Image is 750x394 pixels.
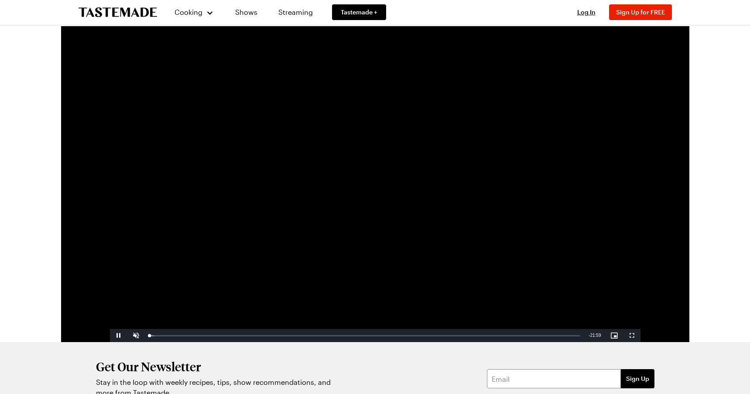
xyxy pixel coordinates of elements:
[623,329,640,342] button: Fullscreen
[621,369,654,388] button: Sign Up
[609,4,672,20] button: Sign Up for FREE
[590,333,601,338] span: 21:59
[487,369,621,388] input: Email
[175,8,202,16] span: Cooking
[577,8,596,16] span: Log In
[79,7,157,17] a: To Tastemade Home Page
[606,329,623,342] button: Picture-in-Picture
[110,329,127,342] button: Pause
[626,374,649,383] span: Sign Up
[569,8,604,17] button: Log In
[96,360,336,373] h2: Get Our Newsletter
[149,335,580,336] div: Progress Bar
[127,329,145,342] button: Unmute
[616,8,665,16] span: Sign Up for FREE
[175,2,214,23] button: Cooking
[110,44,640,342] video-js: Video Player
[589,333,590,338] span: -
[341,8,377,17] span: Tastemade +
[332,4,386,20] a: Tastemade +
